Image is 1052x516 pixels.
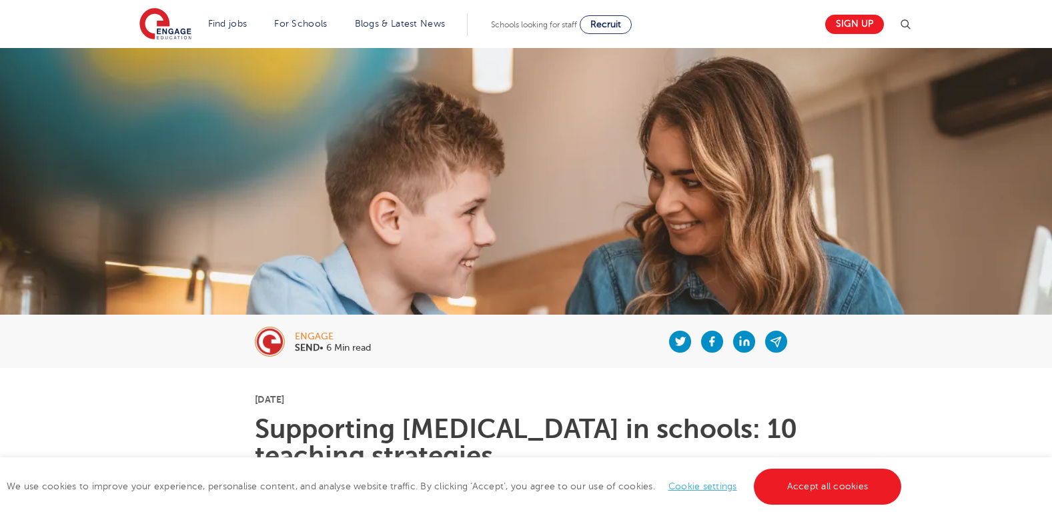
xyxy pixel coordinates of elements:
[590,19,621,29] span: Recruit
[208,19,247,29] a: Find jobs
[754,469,902,505] a: Accept all cookies
[295,343,320,353] b: SEND
[355,19,446,29] a: Blogs & Latest News
[7,481,905,491] span: We use cookies to improve your experience, personalise content, and analyse website traffic. By c...
[255,416,797,469] h1: Supporting [MEDICAL_DATA] in schools: 10 teaching strategies
[491,20,577,29] span: Schools looking for staff
[255,395,797,404] p: [DATE]
[825,15,884,34] a: Sign up
[580,15,632,34] a: Recruit
[274,19,327,29] a: For Schools
[295,343,371,353] p: • 6 Min read
[139,8,191,41] img: Engage Education
[668,481,737,491] a: Cookie settings
[295,332,371,341] div: engage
